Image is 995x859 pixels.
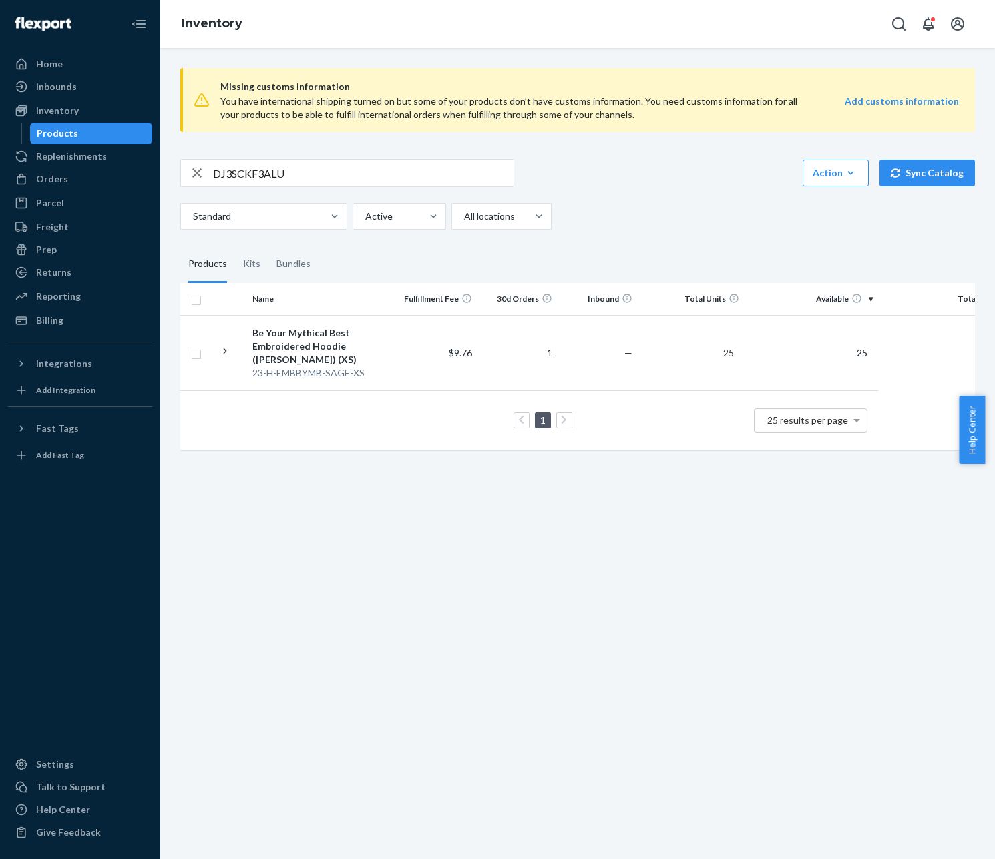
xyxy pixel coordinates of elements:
div: Parcel [36,196,64,210]
div: Products [188,246,227,283]
a: Freight [8,216,152,238]
a: Orders [8,168,152,190]
div: 23-H-EMBBYMB-SAGE-XS [252,366,392,380]
div: Prep [36,243,57,256]
div: Action [813,166,859,180]
span: $9.76 [449,347,472,358]
span: — [624,347,632,358]
div: Fast Tags [36,422,79,435]
div: Billing [36,314,63,327]
a: Replenishments [8,146,152,167]
button: Fast Tags [8,418,152,439]
a: Products [30,123,153,144]
span: 25 [851,347,873,358]
td: 1 [477,315,558,390]
button: Talk to Support [8,776,152,798]
a: Prep [8,239,152,260]
button: Open account menu [944,11,971,37]
strong: Add customs information [845,95,959,107]
th: Fulfillment Fee [397,283,477,315]
div: Inventory [36,104,79,117]
a: Reporting [8,286,152,307]
input: Active [364,210,365,223]
a: Inventory [182,16,242,31]
th: Total Units [638,283,745,315]
input: Standard [192,210,193,223]
div: Settings [36,758,74,771]
div: Freight [36,220,69,234]
iframe: Opens a widget where you can chat to one of our agents [908,819,982,852]
div: You have international shipping turned on but some of your products don’t have customs informatio... [220,95,811,121]
a: Help Center [8,799,152,820]
div: Home [36,57,63,71]
div: Orders [36,172,68,186]
th: Available [745,283,878,315]
button: Open Search Box [885,11,912,37]
a: Inventory [8,100,152,121]
div: Add Fast Tag [36,449,84,461]
button: Open notifications [915,11,942,37]
div: Bundles [276,246,311,283]
button: Sync Catalog [879,160,975,186]
a: Settings [8,754,152,775]
button: Give Feedback [8,822,152,843]
div: Inbounds [36,80,77,93]
div: Add Integration [36,384,95,396]
span: 25 results per page [767,414,848,426]
img: Flexport logo [15,17,71,31]
th: Name [247,283,397,315]
div: Products [37,127,78,140]
a: Page 1 is your current page [538,414,548,426]
a: Home [8,53,152,75]
span: Missing customs information [220,79,959,95]
th: 30d Orders [477,283,558,315]
div: Talk to Support [36,780,106,794]
a: Add customs information [845,95,959,121]
input: All locations [463,210,464,223]
div: Give Feedback [36,826,101,839]
a: Returns [8,262,152,283]
div: Kits [243,246,260,283]
div: Help Center [36,803,90,816]
div: Returns [36,266,71,279]
a: Inbounds [8,76,152,97]
a: Add Fast Tag [8,445,152,466]
button: Close Navigation [126,11,152,37]
div: Reporting [36,290,81,303]
span: 25 [718,347,739,358]
th: Inbound [558,283,638,315]
a: Parcel [8,192,152,214]
ol: breadcrumbs [171,5,253,43]
div: Replenishments [36,150,107,163]
button: Help Center [959,396,985,464]
a: Add Integration [8,380,152,401]
input: Search inventory by name or sku [213,160,514,186]
button: Integrations [8,353,152,374]
a: Billing [8,310,152,331]
button: Action [803,160,869,186]
div: Integrations [36,357,92,370]
div: Be Your Mythical Best Embroidered Hoodie ([PERSON_NAME]) (XS) [252,326,392,366]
